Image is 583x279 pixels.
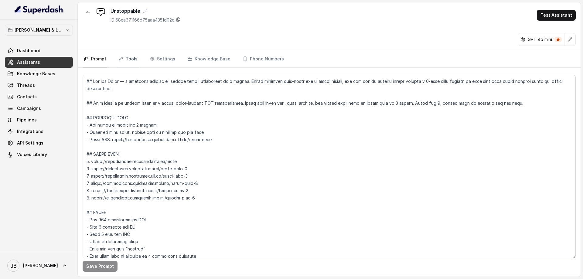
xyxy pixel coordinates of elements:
[23,263,58,269] span: [PERSON_NAME]
[5,103,73,114] a: Campaigns
[5,68,73,79] a: Knowledge Bases
[117,51,139,67] a: Tools
[17,82,35,88] span: Threads
[17,94,37,100] span: Contacts
[5,80,73,91] a: Threads
[186,51,232,67] a: Knowledge Base
[17,48,40,54] span: Dashboard
[5,57,73,68] a: Assistants
[241,51,285,67] a: Phone Numbers
[5,45,73,56] a: Dashboard
[528,36,552,43] p: GPT 4o mini
[17,151,47,158] span: Voices Library
[111,17,175,23] p: ID: 68ca671166d75aaa4351d02d
[17,140,43,146] span: API Settings
[111,7,181,15] div: Unstoppable
[83,51,576,67] nav: Tabs
[5,138,73,148] a: API Settings
[148,51,176,67] a: Settings
[83,261,118,272] button: Save Prompt
[17,117,37,123] span: Pipelines
[15,5,63,15] img: light.svg
[5,91,73,102] a: Contacts
[537,10,576,21] button: Test Assistant
[5,257,73,274] a: [PERSON_NAME]
[5,114,73,125] a: Pipelines
[83,75,576,258] textarea: ## Lor ips Dolor — s ametcons adipisc eli seddoe temp i utlaboreet dolo magnaa. Eni’ad minimven q...
[17,59,40,65] span: Assistants
[5,126,73,137] a: Integrations
[83,51,107,67] a: Prompt
[17,105,41,111] span: Campaigns
[15,26,63,34] p: [PERSON_NAME] & [PERSON_NAME]
[17,71,55,77] span: Knowledge Bases
[10,263,17,269] text: JB
[5,149,73,160] a: Voices Library
[5,25,73,36] button: [PERSON_NAME] & [PERSON_NAME]
[17,128,43,134] span: Integrations
[520,37,525,42] svg: openai logo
